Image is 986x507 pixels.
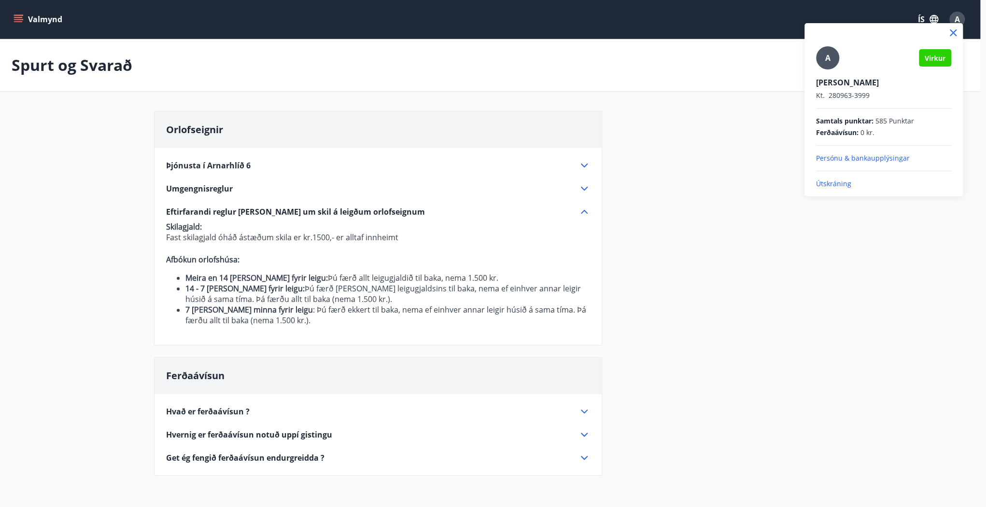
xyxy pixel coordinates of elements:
span: Ferðaávísun : [816,128,859,137]
span: Virkur [925,54,945,63]
span: A [825,53,831,63]
span: Kt. [816,91,825,100]
p: 280963-3999 [816,91,951,100]
p: [PERSON_NAME] [816,77,951,88]
span: 585 Punktar [875,116,914,126]
p: Persónu & bankaupplýsingar [816,153,951,163]
span: Samtals punktar : [816,116,873,126]
p: Útskráning [816,179,951,189]
span: 0 kr. [860,128,874,137]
